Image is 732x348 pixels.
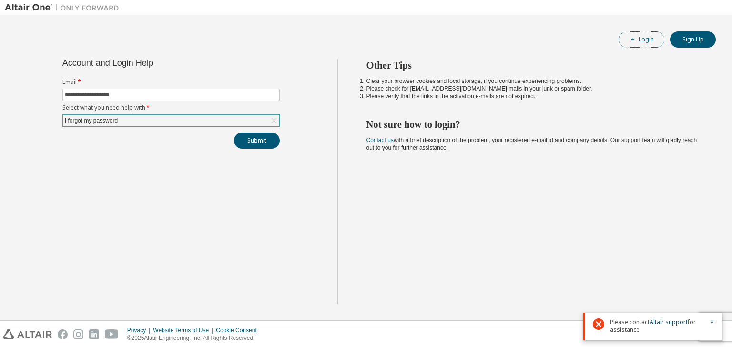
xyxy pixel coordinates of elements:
div: I forgot my password [63,115,119,126]
span: with a brief description of the problem, your registered e-mail id and company details. Our suppo... [366,137,697,151]
a: Altair support [650,318,688,326]
li: Please verify that the links in the activation e-mails are not expired. [366,92,699,100]
img: facebook.svg [58,329,68,339]
p: © 2025 Altair Engineering, Inc. All Rights Reserved. [127,334,263,342]
span: Please contact for assistance. [610,318,703,334]
div: Privacy [127,327,153,334]
div: Account and Login Help [62,59,236,67]
h2: Not sure how to login? [366,118,699,131]
li: Clear your browser cookies and local storage, if you continue experiencing problems. [366,77,699,85]
img: linkedin.svg [89,329,99,339]
img: altair_logo.svg [3,329,52,339]
img: Altair One [5,3,124,12]
button: Submit [234,133,280,149]
div: Cookie Consent [216,327,262,334]
label: Email [62,78,280,86]
button: Login [619,31,664,48]
img: youtube.svg [105,329,119,339]
img: instagram.svg [73,329,83,339]
button: Sign Up [670,31,716,48]
li: Please check for [EMAIL_ADDRESS][DOMAIN_NAME] mails in your junk or spam folder. [366,85,699,92]
h2: Other Tips [366,59,699,72]
div: I forgot my password [63,115,279,126]
div: Website Terms of Use [153,327,216,334]
label: Select what you need help with [62,104,280,112]
a: Contact us [366,137,394,143]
